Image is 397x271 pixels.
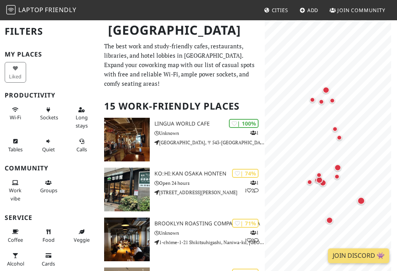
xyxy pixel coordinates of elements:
[8,146,23,153] span: Work-friendly tables
[40,187,57,194] span: Group tables
[154,229,265,237] p: Unknown
[321,85,331,95] div: Map marker
[10,114,21,121] span: Stable Wi-Fi
[5,176,26,205] button: Work vibe
[154,189,265,196] p: [STREET_ADDRESS][PERSON_NAME]
[307,7,319,14] span: Add
[326,3,388,17] a: Join Community
[229,119,259,128] div: | 100%
[43,236,55,243] span: Food
[232,219,259,228] div: | 71%
[5,103,26,124] button: Wi-Fi
[308,95,317,105] div: Map marker
[42,260,55,267] span: Credit cards
[5,51,95,58] h3: My Places
[5,249,26,270] button: Alcohol
[102,19,263,41] h1: [GEOGRAPHIC_DATA]
[38,135,59,156] button: Quiet
[245,179,259,194] p: 1 1 2
[38,225,59,246] button: Food
[5,135,26,156] button: Tables
[104,94,260,118] h2: 15 Work-Friendly Places
[296,3,322,17] a: Add
[104,118,150,161] img: Lingua World Cafe
[314,170,324,180] div: Map marker
[9,187,21,202] span: People working
[104,41,260,88] p: The best work and study-friendly cafes, restaurants, libraries, and hotel lobbies in [GEOGRAPHIC_...
[356,195,367,206] div: Map marker
[45,5,76,14] span: Friendly
[154,170,265,177] h3: KOːHIːKAN Osaka Honten
[154,120,265,127] h3: Lingua World Cafe
[5,92,95,99] h3: Productivity
[333,163,343,173] div: Map marker
[74,236,90,243] span: Veggie
[104,218,150,261] img: Brooklyn Roasting Company Namba
[99,168,265,211] a: KOːHIːKAN Osaka Honten | 74% 112 KOːHIːKAN Osaka Honten Open 24 hours [STREET_ADDRESS][PERSON_NAME]
[76,146,87,153] span: Video/audio calls
[18,5,44,14] span: Laptop
[71,225,92,246] button: Veggie
[330,124,340,134] div: Map marker
[272,7,288,14] span: Cities
[305,177,314,187] div: Map marker
[314,175,324,185] div: Map marker
[332,172,342,181] div: Map marker
[38,176,59,197] button: Groups
[154,139,265,146] p: [GEOGRAPHIC_DATA], 〒543-[GEOGRAPHIC_DATA][PERSON_NAME], [GEOGRAPHIC_DATA]
[5,19,95,43] h2: Filters
[38,249,59,270] button: Cards
[6,4,76,17] a: LaptopFriendly LaptopFriendly
[337,7,385,14] span: Join Community
[38,103,59,124] button: Sockets
[328,248,389,263] a: Join Discord 👾
[317,97,326,106] div: Map marker
[154,220,265,227] h3: Brooklyn Roasting Company Namba
[245,229,259,244] p: 1 1 2
[7,260,24,267] span: Alcohol
[154,239,265,246] p: 1-chōme-1-21 Shikitsuhigashi, Naniwa-ku, [GEOGRAPHIC_DATA]
[154,179,265,187] p: Open 24 hours
[5,214,95,221] h3: Service
[99,118,265,161] a: Lingua World Cafe | 100% 1 Lingua World Cafe Unknown [GEOGRAPHIC_DATA], 〒543-[GEOGRAPHIC_DATA][PE...
[42,146,55,153] span: Quiet
[99,218,265,261] a: Brooklyn Roasting Company Namba | 71% 112 Brooklyn Roasting Company Namba Unknown 1-chōme-1-21 Sh...
[104,168,150,211] img: KOːHIːKAN Osaka Honten
[328,96,337,105] div: Map marker
[250,129,259,136] p: 1
[154,129,265,137] p: Unknown
[324,215,335,225] div: Map marker
[40,114,58,121] span: Power sockets
[335,133,344,142] div: Map marker
[312,175,322,185] div: Map marker
[71,135,92,156] button: Calls
[5,225,26,246] button: Coffee
[76,114,88,129] span: Long stays
[6,5,16,14] img: LaptopFriendly
[8,236,23,243] span: Coffee
[232,169,259,178] div: | 74%
[318,178,328,188] div: Map marker
[261,3,291,17] a: Cities
[71,103,92,132] button: Long stays
[5,165,95,172] h3: Community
